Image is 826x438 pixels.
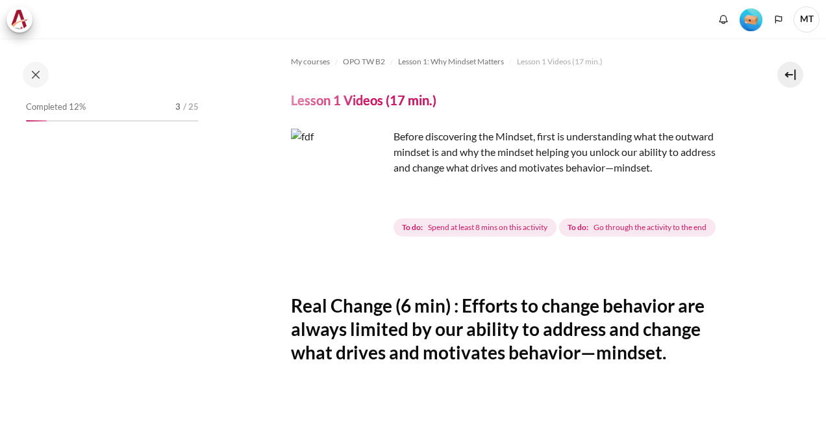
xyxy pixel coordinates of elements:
img: fdf [291,129,388,226]
span: Spend at least 8 mins on this activity [428,222,547,233]
span: OPO TW B2 [343,56,385,68]
strong: To do: [568,222,588,233]
a: OPO TW B2 [343,54,385,70]
div: Show notification window with no new notifications [714,10,733,29]
span: Completed 12% [26,101,86,114]
div: Level #1 [740,7,762,31]
span: MT [794,6,820,32]
span: Go through the activity to the end [594,222,707,233]
nav: Navigation bar [291,51,734,72]
h2: Real Change (6 min) : Efforts to change behavior are always limited by our ability to address and... [291,294,734,365]
div: Completion requirements for Lesson 1 Videos (17 min.) [394,216,718,239]
p: Before discovering the Mindset, first is understanding what the outward mindset is and why the mi... [291,129,734,175]
strong: To do: [402,222,423,233]
span: My courses [291,56,330,68]
h4: Lesson 1 Videos (17 min.) [291,92,436,109]
a: Architeck Architeck [6,6,39,32]
div: 12% [26,120,47,122]
button: Languages [769,10,788,29]
a: Level #1 [734,7,768,31]
a: User menu [794,6,820,32]
img: Level #1 [740,8,762,31]
img: Architeck [10,10,29,29]
a: Lesson 1 Videos (17 min.) [517,54,603,70]
span: Lesson 1: Why Mindset Matters [398,56,504,68]
a: My courses [291,54,330,70]
span: Lesson 1 Videos (17 min.) [517,56,603,68]
span: / 25 [183,101,199,114]
span: 3 [175,101,181,114]
a: Lesson 1: Why Mindset Matters [398,54,504,70]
